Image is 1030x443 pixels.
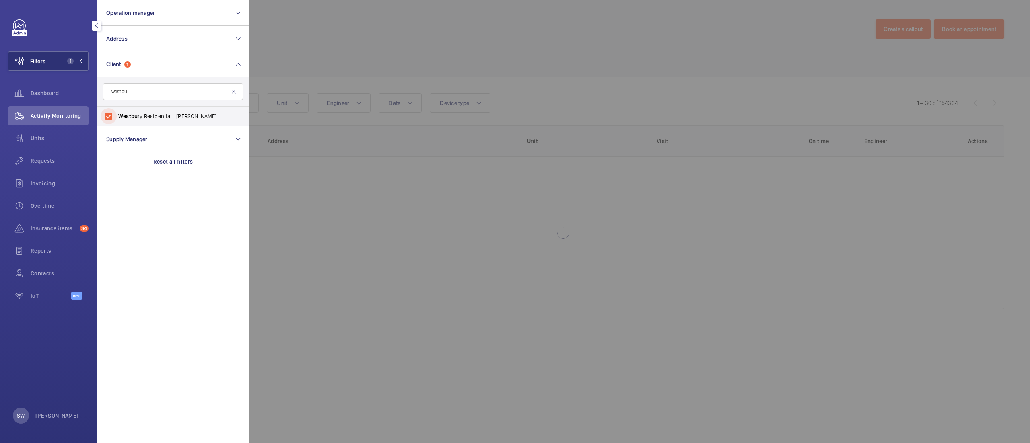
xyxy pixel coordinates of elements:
[31,292,71,300] span: IoT
[8,51,89,71] button: Filters1
[80,225,89,232] span: 34
[31,134,89,142] span: Units
[31,202,89,210] span: Overtime
[31,247,89,255] span: Reports
[35,412,79,420] p: [PERSON_NAME]
[31,112,89,120] span: Activity Monitoring
[71,292,82,300] span: Beta
[31,157,89,165] span: Requests
[31,89,89,97] span: Dashboard
[17,412,25,420] p: SW
[30,57,45,65] span: Filters
[31,224,76,232] span: Insurance items
[31,269,89,277] span: Contacts
[31,179,89,187] span: Invoicing
[67,58,74,64] span: 1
